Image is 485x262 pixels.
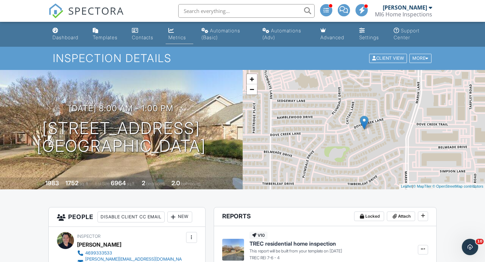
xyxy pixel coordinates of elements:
[129,25,161,44] a: Contacts
[77,239,121,250] div: [PERSON_NAME]
[462,239,478,255] iframe: Intercom live chat
[93,34,118,40] div: Templates
[320,34,344,40] div: Advanced
[166,25,193,44] a: Metrics
[48,9,124,24] a: SPECTORA
[50,25,85,44] a: Dashboard
[401,184,412,188] a: Leaflet
[199,25,255,44] a: Automations (Basic)
[52,34,78,40] div: Dashboard
[201,28,240,40] div: Automations (Basic)
[383,4,427,11] div: [PERSON_NAME]
[37,181,44,186] span: Built
[132,34,153,40] div: Contacts
[53,52,432,64] h1: Inspection Details
[318,25,351,44] a: Advanced
[68,3,124,18] span: SPECTORA
[357,25,385,44] a: Settings
[168,34,186,40] div: Metrics
[433,184,483,188] a: © OpenStreetMap contributors
[247,74,257,84] a: Zoom in
[369,54,407,63] div: Client View
[409,54,431,63] div: More
[359,34,379,40] div: Settings
[167,212,192,222] div: New
[49,207,205,227] h3: People
[178,4,315,18] input: Search everything...
[476,239,484,244] span: 10
[111,179,126,187] div: 6964
[171,179,180,187] div: 2.0
[375,11,432,18] div: MI6 Home Inspections
[37,119,206,156] h1: [STREET_ADDRESS] [GEOGRAPHIC_DATA]
[48,3,63,18] img: The Best Home Inspection Software - Spectora
[69,104,173,113] h3: [DATE] 8:00 am - 1:00 pm
[247,84,257,94] a: Zoom out
[394,28,420,40] div: Support Center
[181,181,200,186] span: bathrooms
[127,181,135,186] span: sq.ft.
[368,55,409,60] a: Client View
[90,25,124,44] a: Templates
[77,234,101,239] span: Inspector
[95,181,110,186] span: Lot Size
[77,250,184,257] a: 4699333533
[413,184,431,188] a: © MapTiler
[260,25,312,44] a: Automations (Advanced)
[399,184,485,189] div: |
[45,179,59,187] div: 1983
[262,28,301,40] div: Automations (Adv)
[85,250,112,256] div: 4699333533
[146,181,165,186] span: bedrooms
[142,179,145,187] div: 2
[391,25,435,44] a: Support Center
[65,179,78,187] div: 1752
[79,181,89,186] span: sq. ft.
[97,212,165,222] div: Disable Client CC Email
